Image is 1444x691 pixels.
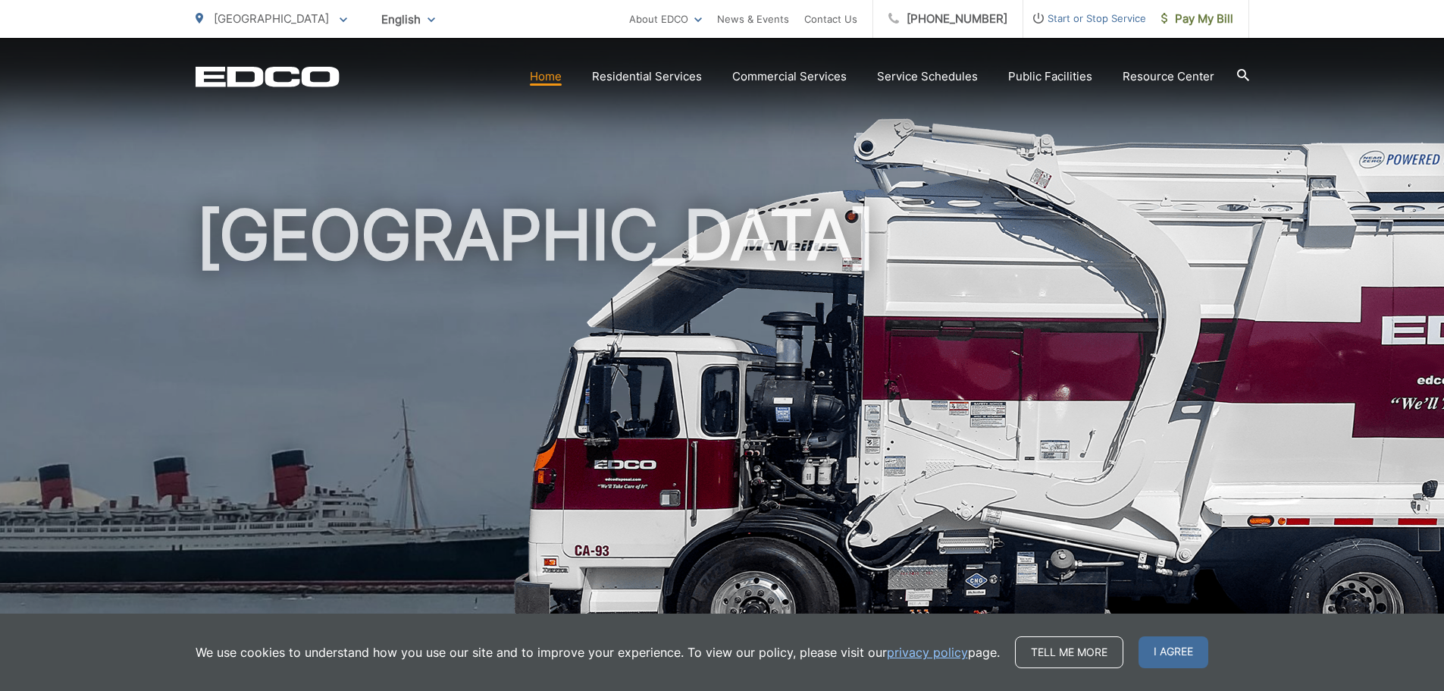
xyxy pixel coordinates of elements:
[1015,636,1123,668] a: Tell me more
[196,66,340,87] a: EDCD logo. Return to the homepage.
[887,643,968,661] a: privacy policy
[214,11,329,26] span: [GEOGRAPHIC_DATA]
[1008,68,1092,86] a: Public Facilities
[732,68,847,86] a: Commercial Services
[370,6,446,33] span: English
[1123,68,1214,86] a: Resource Center
[717,10,789,28] a: News & Events
[530,68,562,86] a: Home
[877,68,978,86] a: Service Schedules
[1161,10,1233,28] span: Pay My Bill
[196,197,1249,677] h1: [GEOGRAPHIC_DATA]
[1139,636,1208,668] span: I agree
[629,10,702,28] a: About EDCO
[592,68,702,86] a: Residential Services
[196,643,1000,661] p: We use cookies to understand how you use our site and to improve your experience. To view our pol...
[804,10,857,28] a: Contact Us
